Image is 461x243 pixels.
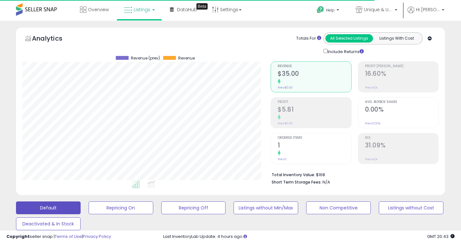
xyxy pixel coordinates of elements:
[278,106,351,114] h2: $5.81
[306,201,371,214] button: Non Competitive
[312,1,346,21] a: Help
[365,65,438,68] span: Profit [PERSON_NAME]
[364,6,393,13] span: Unique & Upscale
[278,136,351,140] span: Ordered Items
[365,86,378,90] small: Prev: N/A
[416,6,440,13] span: Hi [PERSON_NAME]
[365,121,380,125] small: Prev: 0.00%
[89,201,153,214] button: Repricing On
[365,106,438,114] h2: 0.00%
[55,233,82,239] a: Terms of Use
[16,217,81,230] button: Deactivated & In Stock
[134,6,150,13] span: Listings
[379,201,443,214] button: Listings without Cost
[325,34,373,43] button: All Selected Listings
[234,201,298,214] button: Listings without Min/Max
[365,100,438,104] span: Avg. Buybox Share
[196,3,208,10] div: Tooltip anchor
[316,6,324,14] i: Get Help
[278,65,351,68] span: Revenue
[365,136,438,140] span: ROI
[365,157,378,161] small: Prev: N/A
[16,201,81,214] button: Default
[272,172,315,177] b: Total Inventory Value:
[272,179,322,185] b: Short Term Storage Fees:
[161,201,226,214] button: Repricing Off
[131,56,160,60] span: Revenue (prev)
[278,100,351,104] span: Profit
[326,7,335,13] span: Help
[373,34,420,43] button: Listings With Cost
[163,234,455,240] div: Last InventoryLab Update: 4 hours ago.
[365,70,438,79] h2: 16.60%
[32,34,75,44] h5: Analytics
[6,233,30,239] strong: Copyright
[408,6,444,21] a: Hi [PERSON_NAME]
[83,233,111,239] a: Privacy Policy
[322,179,330,185] span: N/A
[278,70,351,79] h2: $35.00
[296,35,321,42] div: Totals For
[272,170,434,178] li: $168
[319,48,371,55] div: Include Returns
[278,142,351,150] h2: 1
[278,121,293,125] small: Prev: $0.00
[88,6,109,13] span: Overview
[6,234,111,240] div: seller snap | |
[278,86,293,90] small: Prev: $0.00
[365,142,438,150] h2: 31.09%
[427,233,455,239] span: 2025-09-7 20:43 GMT
[177,6,197,13] span: DataHub
[278,157,287,161] small: Prev: 0
[178,56,195,60] span: Revenue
